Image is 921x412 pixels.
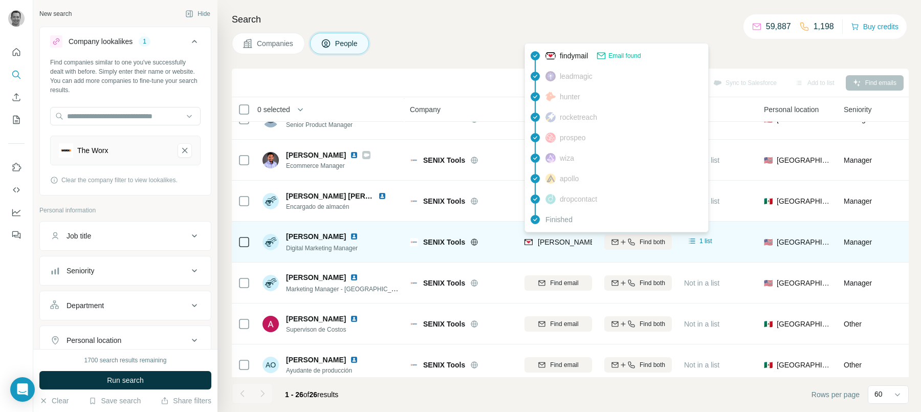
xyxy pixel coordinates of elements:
div: New search [39,9,72,18]
span: Other [844,320,862,328]
span: Manager [844,156,872,164]
button: Share filters [161,396,211,406]
span: Marketing Manager - [GEOGRAPHIC_DATA] [286,285,408,293]
button: Search [8,66,25,84]
span: Seniority [844,104,871,115]
img: LinkedIn logo [350,356,358,364]
span: 🇺🇸 [764,237,773,247]
span: [GEOGRAPHIC_DATA] [777,360,831,370]
span: Find email [550,319,578,329]
span: Ecommerce Manager [286,161,370,170]
img: provider apollo logo [545,174,556,184]
img: Logo of SENIX Tools [410,197,418,205]
span: Find email [550,360,578,370]
button: My lists [8,111,25,129]
img: The Worx-logo [59,143,73,158]
span: Find email [550,278,578,288]
span: of [303,391,310,399]
span: results [285,391,338,399]
span: [PERSON_NAME] [286,356,346,364]
span: wiza [560,153,574,163]
span: Other [844,361,862,369]
span: SENIX Tools [423,237,465,247]
span: [PERSON_NAME] [286,272,346,283]
span: Manager [844,115,872,123]
span: [PERSON_NAME] [286,150,346,160]
button: Enrich CSV [8,88,25,106]
p: 1,198 [814,20,834,33]
button: Seniority [40,258,211,283]
button: Use Surfe API [8,181,25,199]
button: Feedback [8,226,25,244]
span: Run search [107,375,144,385]
p: Personal information [39,206,211,215]
span: findymail [560,51,588,61]
span: Rows per page [812,389,860,400]
span: Manager [844,279,872,287]
button: Find both [604,316,672,332]
img: Logo of SENIX Tools [410,320,418,328]
span: [GEOGRAPHIC_DATA] [777,155,831,165]
div: 1700 search results remaining [84,356,167,365]
span: Find both [640,278,665,288]
img: LinkedIn logo [350,315,358,323]
img: provider wiza logo [545,153,556,163]
span: 26 [310,391,318,399]
span: 🇲🇽 [764,319,773,329]
img: provider findymail logo [524,237,533,247]
span: SENIX Tools [423,155,465,165]
span: Senior Product Manager [286,120,370,129]
button: Find email [524,357,592,373]
span: Personal location [764,104,819,115]
span: SENIX Tools [423,360,465,370]
span: dropcontact [560,194,597,204]
span: Company [410,104,441,115]
div: Find companies similar to one you've successfully dealt with before. Simply enter their name or w... [50,58,201,95]
span: Supervison de Costos [286,325,370,334]
button: Personal location [40,328,211,353]
div: Seniority [67,266,94,276]
button: Find email [524,316,592,332]
div: Job title [67,231,91,241]
button: Find both [604,234,672,250]
button: Run search [39,371,211,389]
span: 🇲🇽 [764,360,773,370]
span: rocketreach [560,112,597,122]
span: SENIX Tools [423,278,465,288]
span: Manager [844,197,872,205]
img: Avatar [262,193,279,209]
span: 🇺🇸 [764,278,773,288]
div: Personal location [67,335,121,345]
img: provider prospeo logo [545,133,556,143]
img: Logo of SENIX Tools [410,238,418,246]
img: Avatar [262,152,279,168]
img: Avatar [262,316,279,332]
button: Save search [89,396,141,406]
span: apollo [560,174,579,184]
span: hunter [560,92,580,102]
img: Avatar [262,275,279,291]
button: Quick start [8,43,25,61]
button: Dashboard [8,203,25,222]
span: [GEOGRAPHIC_DATA] [777,196,831,206]
img: Logo of SENIX Tools [410,279,418,287]
div: AO [262,357,279,373]
span: Ayudante de producción [286,366,370,375]
span: [PERSON_NAME] [286,314,346,324]
span: Find both [640,319,665,329]
span: 🇲🇽 [764,196,773,206]
div: The Worx [77,145,108,156]
div: Company lookalikes [69,36,133,47]
img: Avatar [262,234,279,250]
p: 60 [874,389,883,399]
span: [GEOGRAPHIC_DATA] [777,237,831,247]
img: Avatar [8,10,25,27]
button: Job title [40,224,211,248]
button: The Worx-remove-button [178,143,192,158]
img: provider findymail logo [545,51,556,61]
span: [GEOGRAPHIC_DATA] [777,278,831,288]
span: prospeo [560,133,586,143]
button: Find email [524,275,592,291]
button: Department [40,293,211,318]
span: 0 selected [257,104,290,115]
